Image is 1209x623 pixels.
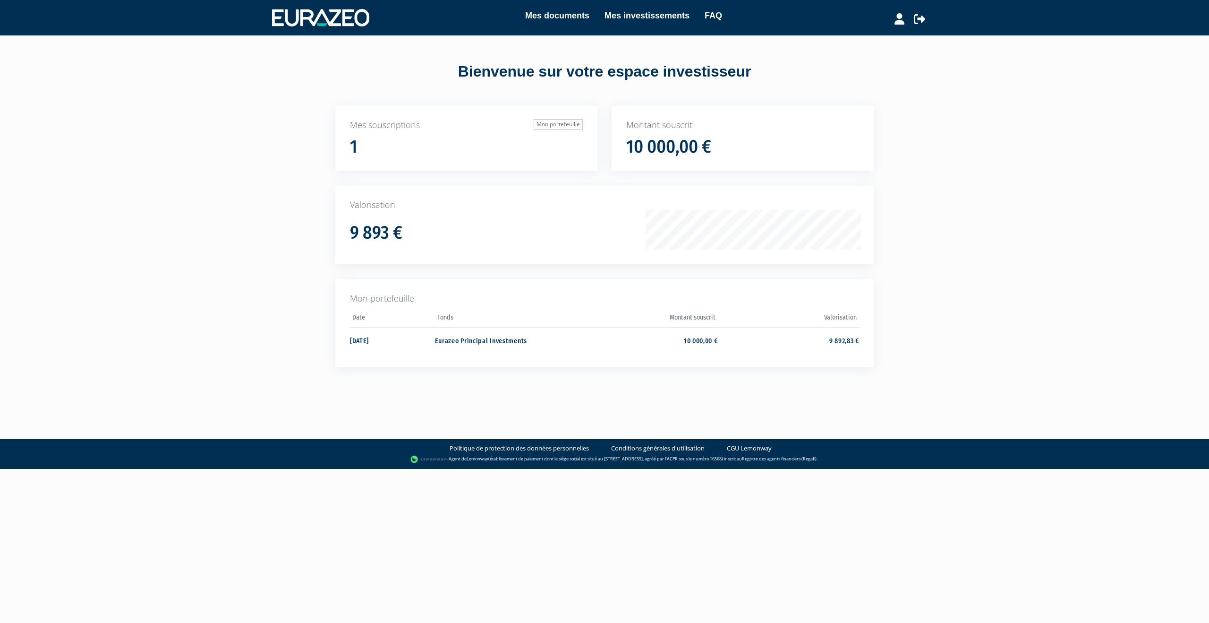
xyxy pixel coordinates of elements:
img: 1732889491-logotype_eurazeo_blanc_rvb.png [272,9,369,26]
div: Bienvenue sur votre espace investisseur [314,61,895,83]
td: [DATE] [350,328,435,353]
a: Lemonway [467,456,488,462]
th: Fonds [435,311,576,328]
td: 9 892,83 € [718,328,859,353]
a: Registre des agents financiers (Regafi) [742,456,817,462]
td: 10 000,00 € [576,328,717,353]
h1: 9 893 € [350,223,402,243]
a: Conditions générales d'utilisation [611,444,705,453]
img: logo-lemonway.png [410,455,447,464]
a: Mes documents [525,9,589,22]
h1: 10 000,00 € [626,137,711,157]
div: - Agent de (établissement de paiement dont le siège social est situé au [STREET_ADDRESS], agréé p... [9,455,1200,464]
a: CGU Lemonway [727,444,772,453]
a: Mes investissements [604,9,690,22]
p: Mes souscriptions [350,119,583,131]
p: Valorisation [350,199,859,211]
p: Mon portefeuille [350,293,859,305]
th: Date [350,311,435,328]
th: Valorisation [718,311,859,328]
th: Montant souscrit [576,311,717,328]
a: FAQ [705,9,722,22]
td: Eurazeo Principal Investments [435,328,576,353]
p: Montant souscrit [626,119,859,131]
a: Mon portefeuille [534,119,583,130]
h1: 1 [350,137,358,157]
a: Politique de protection des données personnelles [450,444,589,453]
